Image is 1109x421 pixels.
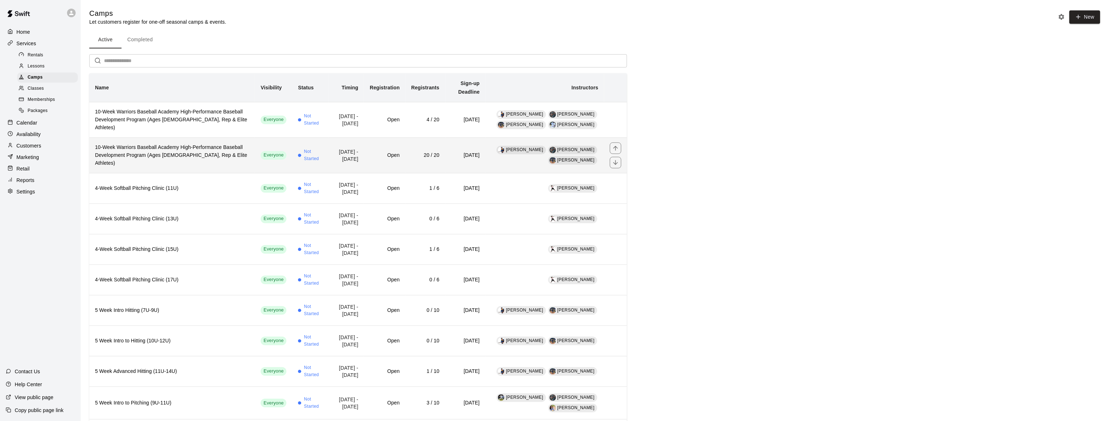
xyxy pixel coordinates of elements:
[16,188,35,195] p: Settings
[28,63,45,70] span: Lessons
[261,367,286,376] div: This service is visible to all of your customers
[95,307,249,314] h6: 5 Week Intro Hitting (7U-9U)
[6,175,75,186] a: Reports
[558,247,595,252] span: [PERSON_NAME]
[411,368,440,375] h6: 1 / 10
[261,337,286,344] span: Everyone
[411,151,440,159] h6: 20 / 20
[411,116,440,124] h6: 4 / 20
[17,50,78,60] div: Rentals
[550,405,556,411] img: Liam Devine
[89,31,122,48] button: Active
[329,326,364,356] td: [DATE] - [DATE]
[28,74,43,81] span: Camps
[550,338,556,344] div: Josh Cossitt
[550,122,556,128] div: Andy Leader
[370,337,399,345] h6: Open
[451,337,480,345] h6: [DATE]
[370,307,399,314] h6: Open
[550,147,556,153] img: Grayden Stauffer
[451,245,480,253] h6: [DATE]
[558,405,595,410] span: [PERSON_NAME]
[411,85,440,90] b: Registrants
[558,395,595,400] span: [PERSON_NAME]
[458,80,480,95] b: Sign-up Deadline
[550,277,556,283] img: Dawn Bodrug
[411,399,440,407] h6: 3 / 10
[6,38,75,49] a: Services
[498,111,504,118] img: Phillip Jankulovski
[506,308,543,313] span: [PERSON_NAME]
[370,151,399,159] h6: Open
[1067,14,1100,20] a: New
[411,215,440,223] h6: 0 / 6
[95,245,249,253] h6: 4-Week Softball Pitching Clinic (15U)
[16,154,39,161] p: Marketing
[550,307,556,314] div: Josh Cossitt
[261,184,286,193] div: This service is visible to all of your customers
[304,364,323,379] span: Not Started
[261,151,286,160] div: This service is visible to all of your customers
[370,245,399,253] h6: Open
[17,95,78,105] div: Memberships
[6,163,75,174] a: Retail
[17,72,78,83] div: Camps
[304,212,323,226] span: Not Started
[261,276,286,284] div: This service is visible to all of your customers
[89,9,226,18] h5: Camps
[550,246,556,253] img: Dawn Bodrug
[17,83,81,94] a: Classes
[15,368,40,375] p: Contact Us
[610,142,621,154] button: move item up
[6,152,75,163] a: Marketing
[95,368,249,375] h6: 5 Week Advanced Hitting (11U-14U)
[261,368,286,375] span: Everyone
[329,295,364,326] td: [DATE] - [DATE]
[370,399,399,407] h6: Open
[558,308,595,313] span: [PERSON_NAME]
[17,50,81,61] a: Rentals
[28,96,55,103] span: Memberships
[6,117,75,128] a: Calendar
[550,185,556,192] img: Dawn Bodrug
[6,129,75,140] a: Availability
[411,184,440,192] h6: 1 / 6
[261,306,286,315] div: This service is visible to all of your customers
[261,116,286,124] div: This service is visible to all of your customers
[261,215,286,222] span: Everyone
[329,173,364,204] td: [DATE] - [DATE]
[329,234,364,265] td: [DATE] - [DATE]
[6,27,75,37] a: Home
[28,85,44,92] span: Classes
[6,140,75,151] div: Customers
[550,368,556,375] div: Josh Cossitt
[95,337,249,345] h6: 5 Week Intro to Hitting (10U-12U)
[411,276,440,284] h6: 0 / 6
[329,265,364,295] td: [DATE] - [DATE]
[261,276,286,283] span: Everyone
[261,152,286,159] span: Everyone
[451,215,480,223] h6: [DATE]
[558,277,595,282] span: [PERSON_NAME]
[451,307,480,314] h6: [DATE]
[304,148,323,163] span: Not Started
[95,399,249,407] h6: 5 Week Intro to Pitching (9U-11U)
[261,246,286,253] span: Everyone
[15,381,42,388] p: Help Center
[17,106,81,117] a: Packages
[95,85,109,90] b: Name
[506,369,543,374] span: [PERSON_NAME]
[95,108,249,132] h6: 10-Week Warriors Baseball Academy High-Performance Baseball Development Program (Ages [DEMOGRAPHI...
[498,147,504,153] img: Phillip Jankulovski
[304,396,323,410] span: Not Started
[558,338,595,343] span: [PERSON_NAME]
[261,399,286,407] div: This service is visible to all of your customers
[261,400,286,407] span: Everyone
